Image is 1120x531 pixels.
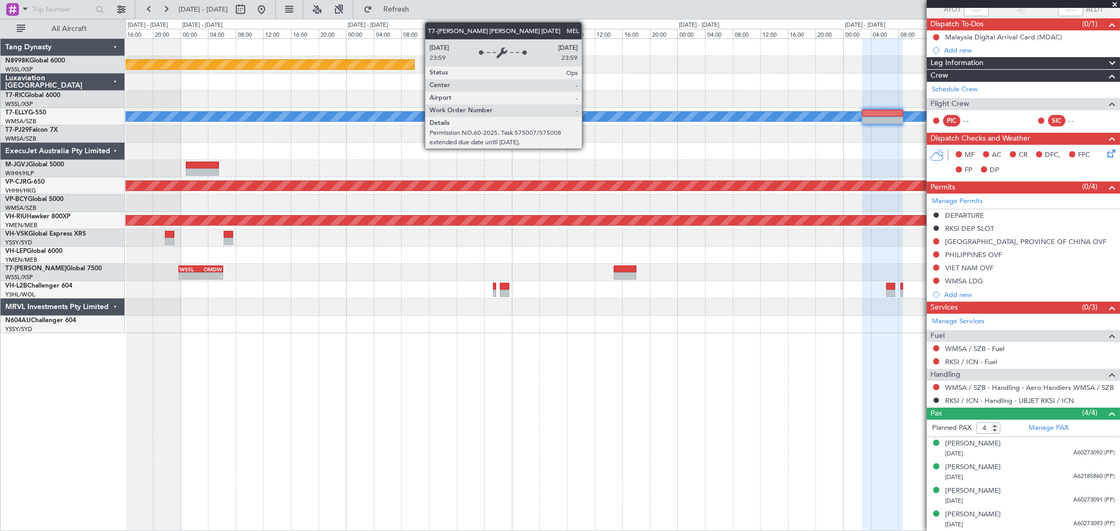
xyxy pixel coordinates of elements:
div: [DATE] - [DATE] [679,21,719,30]
span: Fuel [930,330,945,342]
a: WSSL/XSP [5,100,33,108]
div: 08:00 [733,29,761,38]
div: 08:00 [236,29,264,38]
div: 16:00 [457,29,485,38]
span: A60273093 (PP) [1073,519,1115,528]
a: YSSY/SYD [5,325,32,333]
div: Malaysia Digital Arrival Card (MDAC) [945,33,1062,41]
span: N8998K [5,58,29,64]
a: Manage PAX [1029,423,1069,433]
div: 12:00 [926,29,954,38]
div: 00:00 [346,29,374,38]
span: FP [965,165,972,176]
span: [DATE] - [DATE] [179,5,228,14]
span: Services [930,302,958,314]
div: 16:00 [788,29,816,38]
span: Dispatch To-Dos [930,18,983,30]
div: OMDW [201,266,222,272]
div: 20:00 [319,29,347,38]
a: Schedule Crew [932,84,978,95]
div: 00:00 [181,29,208,38]
a: T7-[PERSON_NAME]Global 7500 [5,265,102,272]
span: (0/4) [1082,181,1097,192]
div: 16:00 [125,29,153,38]
div: [GEOGRAPHIC_DATA], PROVINCE OF CHINA OVF [945,237,1106,246]
button: All Aircraft [12,20,114,37]
div: 04:00 [539,29,567,38]
div: PHILIPPINES OVF [945,250,1002,259]
div: 04:00 [871,29,899,38]
a: WMSA / SZB - Handling - Aero Handlers WMSA / SZB [945,383,1114,392]
div: 20:00 [815,29,843,38]
a: N604AUChallenger 604 [5,317,76,324]
div: - [180,273,201,279]
a: WSSL/XSP [5,66,33,73]
span: T7-PJ29 [5,127,29,133]
div: 08:00 [898,29,926,38]
a: T7-ELLYG-550 [5,110,46,116]
a: RKSI / ICN - Fuel [945,357,997,366]
a: WMSA / SZB - Fuel [945,344,1004,353]
span: (4/4) [1082,407,1097,418]
a: N8998KGlobal 6000 [5,58,65,64]
div: - [201,273,222,279]
div: PIC [943,115,960,126]
span: Crew [930,70,948,82]
span: VH-VSK [5,231,28,237]
a: VH-L2BChallenger 604 [5,283,72,289]
span: T7-[PERSON_NAME] [5,265,66,272]
a: M-JGVJGlobal 5000 [5,162,64,168]
div: 16:00 [291,29,319,38]
div: 00:00 [512,29,540,38]
div: 08:00 [401,29,429,38]
div: 20:00 [650,29,678,38]
span: M-JGVJ [5,162,28,168]
div: 00:00 [843,29,871,38]
span: T7-RIC [5,92,25,99]
span: VP-CJR [5,179,27,185]
span: A60273091 (PP) [1073,496,1115,505]
button: Refresh [359,1,422,18]
div: 12:00 [429,29,457,38]
span: VP-BCY [5,196,28,203]
a: T7-PJ29Falcon 7X [5,127,58,133]
span: MF [965,150,975,161]
span: Permits [930,182,955,194]
span: N604AU [5,317,31,324]
a: YSSY/SYD [5,239,32,247]
span: CR [1019,150,1028,161]
div: 08:00 [567,29,595,38]
span: A60273092 (PP) [1073,449,1115,458]
div: [DATE] - [DATE] [348,21,388,30]
div: 12:00 [595,29,623,38]
span: [DATE] [945,450,963,458]
a: T7-RICGlobal 6000 [5,92,60,99]
label: Planned PAX [932,423,971,433]
span: [DATE] [945,497,963,505]
span: DFC, [1045,150,1061,161]
span: FFC [1078,150,1090,161]
span: Leg Information [930,57,983,69]
div: 12:00 [760,29,788,38]
div: SIC [1048,115,1065,126]
span: (0/3) [1082,302,1097,313]
a: WMSA/SZB [5,135,36,143]
div: 20:00 [153,29,181,38]
span: AC [992,150,1001,161]
a: Manage Permits [932,196,983,207]
span: Refresh [374,6,418,13]
a: WMSA/SZB [5,204,36,212]
span: All Aircraft [27,25,111,33]
div: 00:00 [677,29,705,38]
div: DEPARTURE [945,211,984,220]
div: [DATE] - [DATE] [128,21,168,30]
input: Trip Number [32,2,92,17]
span: A62185860 (PP) [1073,472,1115,481]
div: - - [1068,116,1092,125]
div: [PERSON_NAME] [945,509,1001,520]
span: Pax [930,408,942,420]
span: ALDT [1086,5,1103,15]
a: WIHH/HLP [5,169,34,177]
span: VH-RIU [5,214,27,220]
div: WMSA LDG [945,277,983,285]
